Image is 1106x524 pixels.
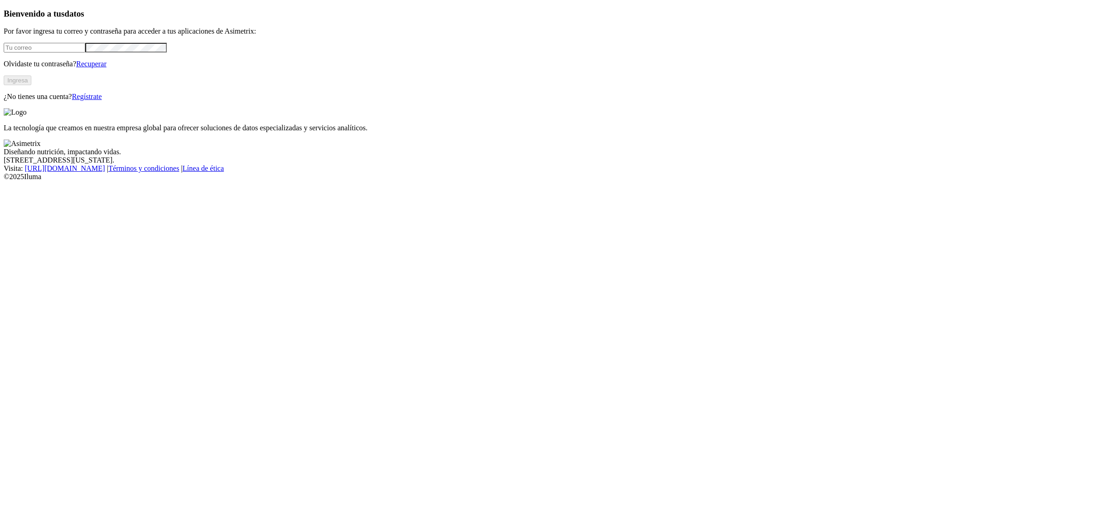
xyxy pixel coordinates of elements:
[65,9,84,18] span: datos
[182,164,224,172] a: Línea de ética
[4,43,85,52] input: Tu correo
[4,60,1102,68] p: Olvidaste tu contraseña?
[4,156,1102,164] div: [STREET_ADDRESS][US_STATE].
[76,60,106,68] a: Recuperar
[4,140,41,148] img: Asimetrix
[4,108,27,116] img: Logo
[4,27,1102,35] p: Por favor ingresa tu correo y contraseña para acceder a tus aplicaciones de Asimetrix:
[4,124,1102,132] p: La tecnología que creamos en nuestra empresa global para ofrecer soluciones de datos especializad...
[4,164,1102,173] div: Visita : | |
[4,9,1102,19] h3: Bienvenido a tus
[72,93,102,100] a: Regístrate
[25,164,105,172] a: [URL][DOMAIN_NAME]
[108,164,179,172] a: Términos y condiciones
[4,93,1102,101] p: ¿No tienes una cuenta?
[4,173,1102,181] div: © 2025 Iluma
[4,148,1102,156] div: Diseñando nutrición, impactando vidas.
[4,76,31,85] button: Ingresa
